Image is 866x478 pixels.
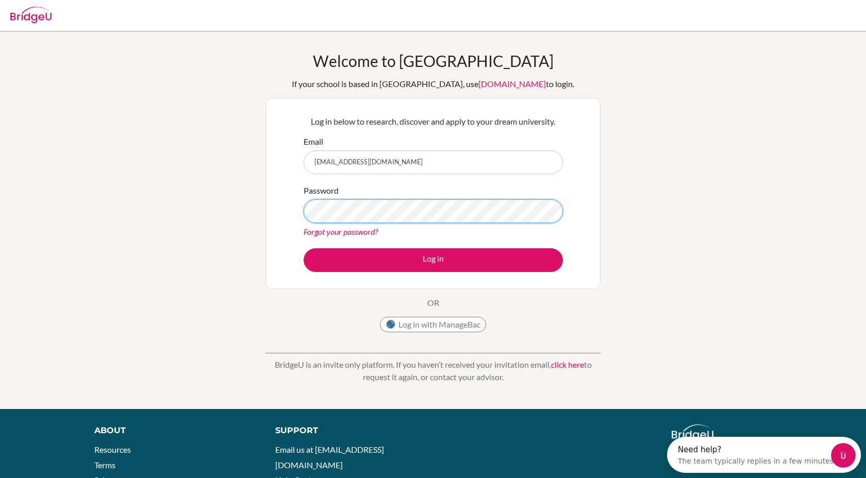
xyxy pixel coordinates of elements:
a: Forgot your password? [304,227,378,236]
img: Bridge-U [10,7,52,23]
img: logo_white@2x-f4f0deed5e89b7ecb1c2cc34c3e3d731f90f0f143d5ea2071677605dd97b5244.png [672,424,713,441]
iframe: Intercom live chat [831,443,856,468]
div: If your school is based in [GEOGRAPHIC_DATA], use to login. [292,78,574,90]
a: Terms [94,460,115,470]
a: Email us at [EMAIL_ADDRESS][DOMAIN_NAME] [275,445,384,470]
button: Log in with ManageBac [380,317,486,332]
a: click here [551,360,584,369]
label: Password [304,184,339,197]
iframe: Intercom live chat discovery launcher [667,437,861,473]
a: Resources [94,445,131,454]
p: BridgeU is an invite only platform. If you haven’t received your invitation email, to request it ... [265,358,601,383]
div: Open Intercom Messenger [4,4,199,32]
div: Support [275,424,422,437]
p: Log in below to research, discover and apply to your dream university. [304,115,563,128]
a: [DOMAIN_NAME] [478,79,546,89]
p: OR [427,297,439,309]
div: The team typically replies in a few minutes. [11,17,169,28]
h1: Welcome to [GEOGRAPHIC_DATA] [313,52,554,70]
label: Email [304,135,323,148]
div: Need help? [11,9,169,17]
button: Log in [304,248,563,272]
div: About [94,424,252,437]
